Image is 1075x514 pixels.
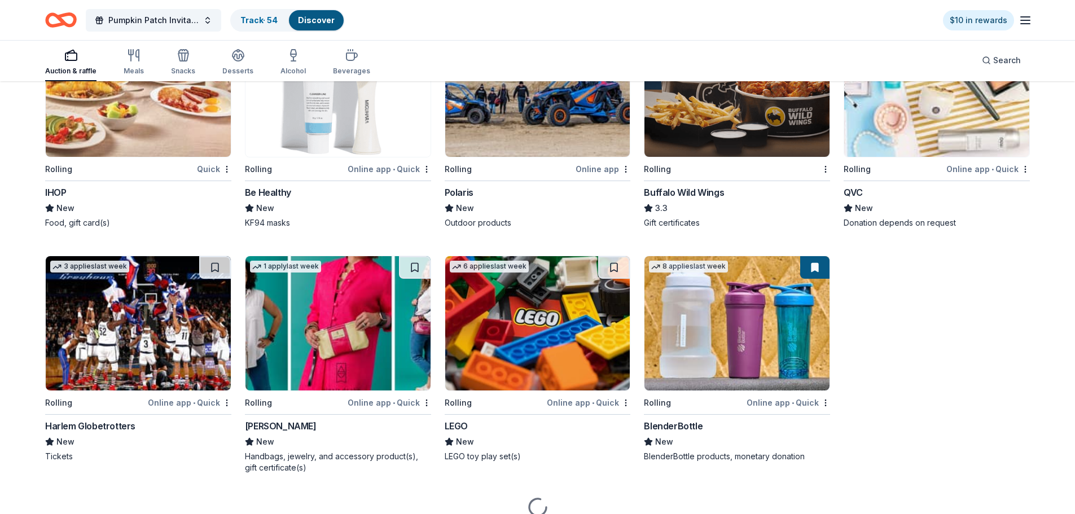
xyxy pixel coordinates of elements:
a: Track· 54 [240,15,278,25]
img: Image for Alexis Drake [245,256,431,390]
div: Donation depends on request [844,217,1030,229]
span: New [256,435,274,449]
button: Search [973,49,1030,72]
a: Home [45,7,77,33]
div: Auction & raffle [45,67,96,76]
div: Rolling [45,162,72,176]
img: Image for Polaris [445,23,630,157]
div: Rolling [644,162,671,176]
span: New [56,201,74,215]
a: Discover [298,15,335,25]
span: • [592,398,594,407]
img: Image for Buffalo Wild Wings [644,23,830,157]
a: Image for Polaris1 applylast weekRollingOnline appPolarisNewOutdoor products [445,22,631,229]
div: Snacks [171,67,195,76]
div: Quick [197,162,231,176]
a: Image for Harlem Globetrotters3 applieslast weekRollingOnline app•QuickHarlem GlobetrottersNewTic... [45,256,231,462]
div: LEGO toy play set(s) [445,451,631,462]
span: • [792,398,794,407]
span: New [655,435,673,449]
div: Rolling [445,162,472,176]
div: Online app [576,162,630,176]
div: Beverages [333,67,370,76]
div: Outdoor products [445,217,631,229]
div: Alcohol [280,67,306,76]
span: New [256,201,274,215]
div: Gift certificates [644,217,830,229]
div: Rolling [844,162,871,176]
a: Image for Be HealthyRollingOnline app•QuickBe HealthyNewKF94 masks [245,22,431,229]
span: New [56,435,74,449]
div: Online app Quick [148,396,231,410]
div: Online app Quick [348,162,431,176]
div: [PERSON_NAME] [245,419,317,433]
span: New [456,201,474,215]
img: Image for QVC [844,23,1029,157]
div: 1 apply last week [250,261,321,273]
span: • [393,398,395,407]
span: • [991,165,994,174]
span: 3.3 [655,201,668,215]
div: Online app Quick [946,162,1030,176]
span: • [393,165,395,174]
img: Image for Harlem Globetrotters [46,256,231,390]
button: Meals [124,44,144,81]
div: Tickets [45,451,231,462]
button: Alcohol [280,44,306,81]
span: New [855,201,873,215]
a: Image for IHOPRollingQuickIHOPNewFood, gift card(s) [45,22,231,229]
div: Rolling [245,162,272,176]
a: Image for QVC1 applylast weekRollingOnline app•QuickQVCNewDonation depends on request [844,22,1030,229]
div: Online app Quick [348,396,431,410]
button: Desserts [222,44,253,81]
button: Auction & raffle [45,44,96,81]
div: KF94 masks [245,217,431,229]
div: Rolling [45,396,72,410]
a: Image for BlenderBottle8 applieslast weekRollingOnline app•QuickBlenderBottleNewBlenderBottle pro... [644,256,830,462]
img: Image for LEGO [445,256,630,390]
div: Desserts [222,67,253,76]
div: LEGO [445,419,468,433]
button: Snacks [171,44,195,81]
div: 3 applies last week [50,261,129,273]
div: QVC [844,186,863,199]
span: Search [993,54,1021,67]
a: Image for Buffalo Wild WingsRollingBuffalo Wild Wings3.3Gift certificates [644,22,830,229]
div: Rolling [245,396,272,410]
a: $10 in rewards [943,10,1014,30]
div: 6 applies last week [450,261,529,273]
div: Harlem Globetrotters [45,419,135,433]
img: Image for IHOP [46,23,231,157]
div: BlenderBottle [644,419,703,433]
div: Rolling [445,396,472,410]
img: Image for Be Healthy [245,23,431,157]
div: Food, gift card(s) [45,217,231,229]
button: Beverages [333,44,370,81]
div: Polaris [445,186,473,199]
a: Image for LEGO6 applieslast weekRollingOnline app•QuickLEGONewLEGO toy play set(s) [445,256,631,462]
div: Online app Quick [547,396,630,410]
div: Buffalo Wild Wings [644,186,724,199]
a: Image for Alexis Drake1 applylast weekRollingOnline app•Quick[PERSON_NAME]NewHandbags, jewelry, a... [245,256,431,473]
div: Online app Quick [747,396,830,410]
div: Be Healthy [245,186,291,199]
span: Pumpkin Patch Invitational Silent Auction [108,14,199,27]
div: Meals [124,67,144,76]
span: • [193,398,195,407]
span: New [456,435,474,449]
div: Handbags, jewelry, and accessory product(s), gift certificate(s) [245,451,431,473]
img: Image for BlenderBottle [644,256,830,390]
button: Track· 54Discover [230,9,345,32]
button: Pumpkin Patch Invitational Silent Auction [86,9,221,32]
div: BlenderBottle products, monetary donation [644,451,830,462]
div: Rolling [644,396,671,410]
div: IHOP [45,186,66,199]
div: 8 applies last week [649,261,728,273]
